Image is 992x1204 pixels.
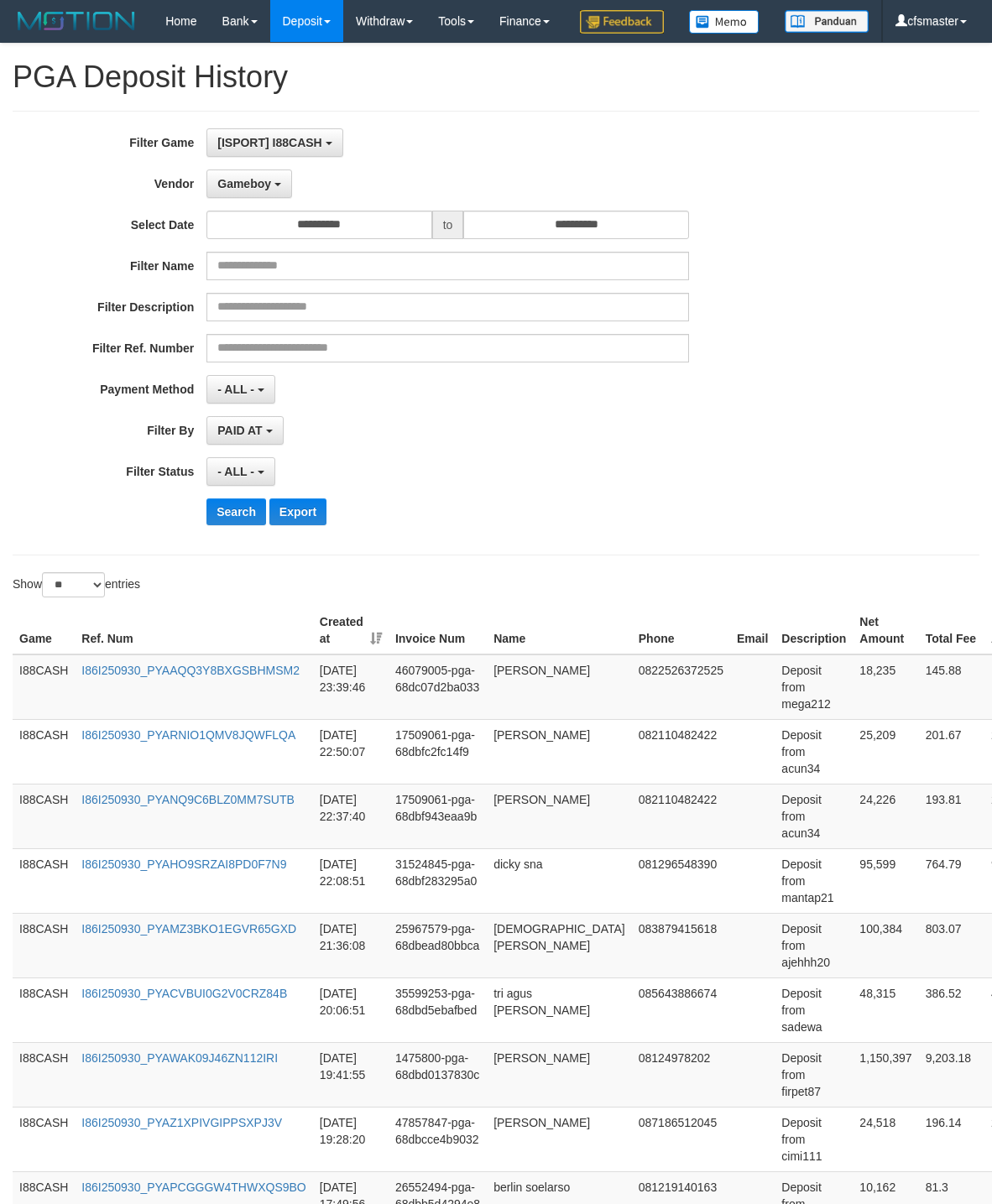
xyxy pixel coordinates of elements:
[853,848,918,913] td: 95,599
[81,1051,278,1065] a: I86I250930_PYAWAK09J46ZN112IRI
[206,457,274,486] button: - ALL -
[632,784,730,848] td: 082110482422
[217,383,254,396] span: - ALL -
[487,913,632,977] td: [DEMOGRAPHIC_DATA][PERSON_NAME]
[206,498,266,525] button: Search
[632,719,730,784] td: 082110482422
[853,1042,918,1107] td: 1,150,397
[389,607,487,654] th: Invoice Num
[13,719,75,784] td: I88CASH
[313,784,389,848] td: [DATE] 22:37:40
[580,10,664,34] img: Feedback.jpg
[919,913,984,977] td: 803.07
[853,977,918,1042] td: 48,315
[853,913,918,977] td: 100,384
[389,913,487,977] td: 25967579-pga-68dbead80bbca
[775,607,853,654] th: Description
[632,848,730,913] td: 081296548390
[206,416,283,445] button: PAID AT
[389,719,487,784] td: 17509061-pga-68dbfc2fc14f9
[853,607,918,654] th: Net Amount
[632,1042,730,1107] td: 08124978202
[81,857,286,871] a: I86I250930_PYAHO9SRZAI8PD0F7N9
[487,719,632,784] td: [PERSON_NAME]
[919,607,984,654] th: Total Fee
[853,784,918,848] td: 24,226
[42,572,105,597] select: Showentries
[13,1042,75,1107] td: I88CASH
[775,913,853,977] td: Deposit from ajehhh20
[389,977,487,1042] td: 35599253-pga-68dbd5ebafbed
[81,922,296,936] a: I86I250930_PYAMZ3BKO1EGVR65GXD
[775,977,853,1042] td: Deposit from sadewa
[853,1107,918,1171] td: 24,518
[206,375,274,404] button: - ALL -
[313,977,389,1042] td: [DATE] 20:06:51
[313,719,389,784] td: [DATE] 22:50:07
[389,654,487,720] td: 46079005-pga-68dc07d2ba033
[389,1042,487,1107] td: 1475800-pga-68dbd0137830c
[13,784,75,848] td: I88CASH
[389,848,487,913] td: 31524845-pga-68dbf283295a0
[13,1107,75,1171] td: I88CASH
[389,1107,487,1171] td: 47857847-pga-68dbcce4b9032
[75,607,312,654] th: Ref. Num
[13,977,75,1042] td: I88CASH
[206,169,292,198] button: Gameboy
[919,1107,984,1171] td: 196.14
[389,784,487,848] td: 17509061-pga-68dbf943eaa9b
[13,8,140,34] img: MOTION_logo.png
[13,848,75,913] td: I88CASH
[775,1107,853,1171] td: Deposit from cimi111
[217,177,271,190] span: Gameboy
[487,1107,632,1171] td: [PERSON_NAME]
[313,848,389,913] td: [DATE] 22:08:51
[785,10,869,33] img: panduan.png
[13,654,75,720] td: I88CASH
[919,784,984,848] td: 193.81
[13,607,75,654] th: Game
[775,848,853,913] td: Deposit from mantap21
[206,128,342,157] button: [ISPORT] I88CASH
[13,572,140,597] label: Show entries
[81,1116,282,1129] a: I86I250930_PYAZ1XPIVGIPPSXPJ3V
[313,654,389,720] td: [DATE] 23:39:46
[689,10,760,34] img: Button%20Memo.svg
[919,654,984,720] td: 145.88
[775,784,853,848] td: Deposit from acun34
[81,664,300,677] a: I86I250930_PYAAQQ3Y8BXGSBHMSM2
[632,654,730,720] td: 0822526372525
[81,1181,305,1194] a: I86I250930_PYAPCGGGW4THWXQS9BO
[919,1042,984,1107] td: 9,203.18
[632,607,730,654] th: Phone
[313,1042,389,1107] td: [DATE] 19:41:55
[853,719,918,784] td: 25,209
[313,607,389,654] th: Created at: activate to sort column ascending
[775,1042,853,1107] td: Deposit from firpet87
[487,977,632,1042] td: tri agus [PERSON_NAME]
[81,793,294,806] a: I86I250930_PYANQ9C6BLZ0MM7SUTB
[632,913,730,977] td: 083879415618
[730,607,775,654] th: Email
[919,977,984,1042] td: 386.52
[13,913,75,977] td: I88CASH
[487,848,632,913] td: dicky sna
[81,728,295,742] a: I86I250930_PYARNIO1QMV8JQWFLQA
[217,465,254,478] span: - ALL -
[487,1042,632,1107] td: [PERSON_NAME]
[217,136,321,149] span: [ISPORT] I88CASH
[432,211,464,239] span: to
[775,719,853,784] td: Deposit from acun34
[487,607,632,654] th: Name
[632,977,730,1042] td: 085643886674
[632,1107,730,1171] td: 087186512045
[269,498,326,525] button: Export
[775,654,853,720] td: Deposit from mega212
[919,848,984,913] td: 764.79
[313,913,389,977] td: [DATE] 21:36:08
[487,784,632,848] td: [PERSON_NAME]
[919,719,984,784] td: 201.67
[853,654,918,720] td: 18,235
[81,987,287,1000] a: I86I250930_PYACVBUI0G2V0CRZ84B
[487,654,632,720] td: [PERSON_NAME]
